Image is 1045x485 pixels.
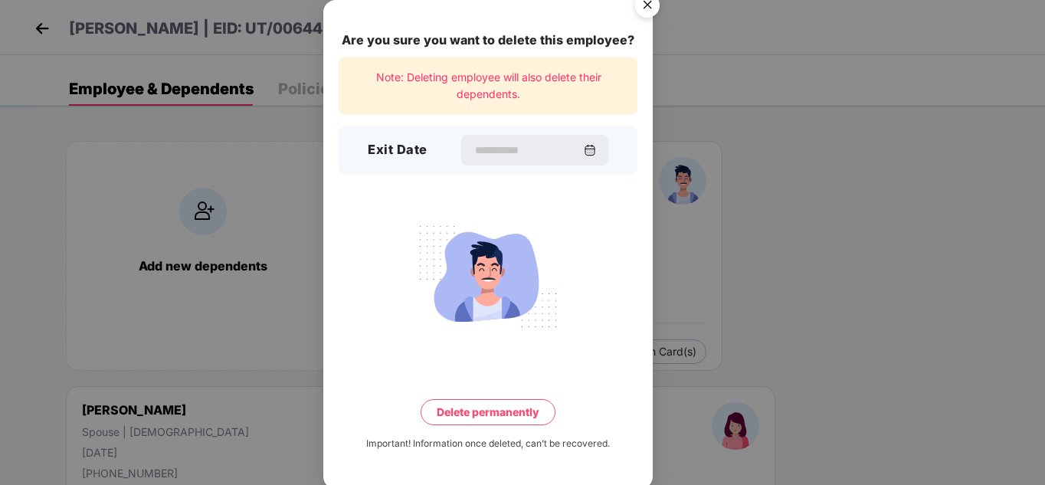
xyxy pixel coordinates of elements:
[339,31,637,50] div: Are you sure you want to delete this employee?
[421,399,555,425] button: Delete permanently
[339,57,637,115] div: Note: Deleting employee will also delete their dependents.
[402,217,574,336] img: svg+xml;base64,PHN2ZyB4bWxucz0iaHR0cDovL3d3dy53My5vcmcvMjAwMC9zdmciIHdpZHRoPSIyMjQiIGhlaWdodD0iMT...
[584,144,596,156] img: svg+xml;base64,PHN2ZyBpZD0iQ2FsZW5kYXItMzJ4MzIiIHhtbG5zPSJodHRwOi8vd3d3LnczLm9yZy8yMDAwL3N2ZyIgd2...
[368,140,427,160] h3: Exit Date
[366,437,610,451] div: Important! Information once deleted, can’t be recovered.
